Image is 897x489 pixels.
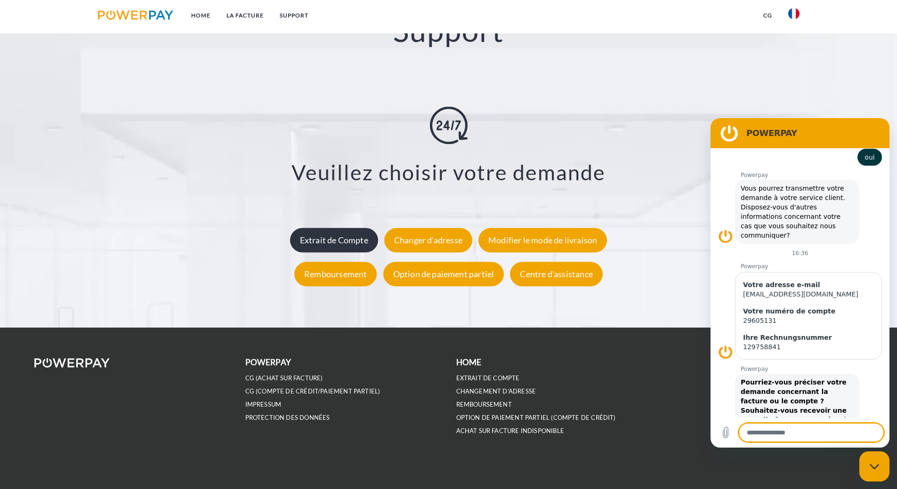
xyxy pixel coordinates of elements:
a: CG (achat sur facture) [245,374,323,382]
div: Option de paiement partiel [383,262,504,286]
a: Home [183,7,218,24]
img: logo-powerpay-white.svg [34,358,110,368]
h3: Veuillez choisir votre demande [57,160,840,186]
a: Support [272,7,316,24]
a: Option de paiement partiel [381,269,507,279]
a: Changer d'adresse [382,235,475,245]
div: Changer d'adresse [384,228,472,252]
iframe: Fenêtre de messagerie [711,118,889,448]
a: CG (Compte de crédit/paiement partiel) [245,387,380,395]
a: Extrait de Compte [288,235,380,245]
a: ACHAT SUR FACTURE INDISPONIBLE [456,427,564,435]
a: OPTION DE PAIEMENT PARTIEL (Compte de crédit) [456,414,616,422]
div: Modifier le mode de livraison [478,228,607,252]
a: LA FACTURE [218,7,272,24]
img: logo-powerpay.svg [98,10,174,20]
a: Remboursement [292,269,379,279]
a: IMPRESSUM [245,401,282,409]
a: REMBOURSEMENT [456,401,512,409]
div: Centre d'assistance [510,262,602,286]
img: fr [788,8,800,19]
div: Extrait de Compte [290,228,378,252]
a: PROTECTION DES DONNÉES [245,414,330,422]
a: Centre d'assistance [508,269,605,279]
a: CG [755,7,780,24]
img: online-shopping.svg [430,107,468,144]
a: Modifier le mode de livraison [476,235,609,245]
iframe: Bouton de lancement de la fenêtre de messagerie, conversation en cours [859,451,889,481]
a: EXTRAIT DE COMPTE [456,374,520,382]
div: Remboursement [294,262,377,286]
b: Home [456,357,482,367]
a: Changement d'adresse [456,387,536,395]
b: POWERPAY [245,357,291,367]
